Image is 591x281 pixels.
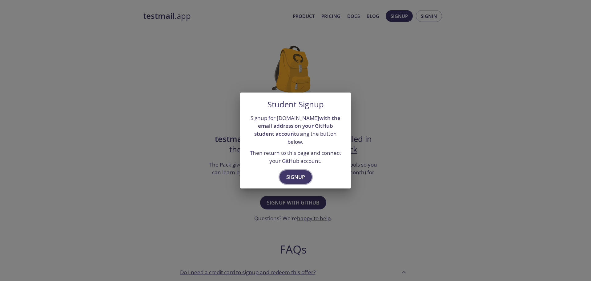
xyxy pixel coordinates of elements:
[267,100,324,109] h5: Student Signup
[247,149,344,165] p: Then return to this page and connect your GitHub account.
[254,114,340,137] strong: with the email address on your GitHub student account
[247,114,344,146] p: Signup for [DOMAIN_NAME] using the button below.
[279,170,312,184] button: Signup
[286,173,305,181] span: Signup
